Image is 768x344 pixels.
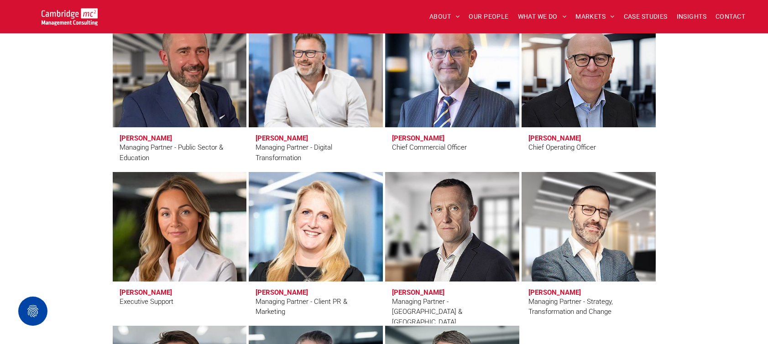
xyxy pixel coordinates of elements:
[249,172,383,281] a: Faye Holland | Managing Partner - Client PR & Marketing
[109,15,251,130] a: Craig Cheney | Managing Partner - Public Sector & Education
[392,288,444,297] h3: [PERSON_NAME]
[120,288,172,297] h3: [PERSON_NAME]
[120,142,240,163] div: Managing Partner - Public Sector & Education
[120,297,173,307] div: Executive Support
[392,134,444,142] h3: [PERSON_NAME]
[528,142,596,153] div: Chief Operating Officer
[42,10,98,19] a: Your Business Transformed | Cambridge Management Consulting
[392,297,512,328] div: Managing Partner - [GEOGRAPHIC_DATA] & [GEOGRAPHIC_DATA]
[672,10,711,24] a: INSIGHTS
[256,134,308,142] h3: [PERSON_NAME]
[392,142,467,153] div: Chief Commercial Officer
[513,10,571,24] a: WHAT WE DO
[113,172,247,281] a: Kate Hancock | Executive Support | Cambridge Management Consulting
[571,10,619,24] a: MARKETS
[425,10,465,24] a: ABOUT
[464,10,513,24] a: OUR PEOPLE
[249,18,383,127] a: Digital Transformation | Simon Crimp | Managing Partner - Digital Transformation
[522,18,656,127] a: Andrew Fleming | Chief Operating Officer | Cambridge Management Consulting
[522,172,656,281] a: Mauro Mortali | Managing Partner - Strategy | Cambridge Management Consulting
[528,288,581,297] h3: [PERSON_NAME]
[256,142,376,163] div: Managing Partner - Digital Transformation
[385,172,519,281] a: Jason Jennings | Managing Partner - UK & Ireland
[42,8,98,26] img: Go to Homepage
[528,134,581,142] h3: [PERSON_NAME]
[711,10,750,24] a: CONTACT
[120,134,172,142] h3: [PERSON_NAME]
[528,297,649,317] div: Managing Partner - Strategy, Transformation and Change
[385,18,519,127] a: Stuart Curzon | Chief Commercial Officer | Cambridge Management Consulting
[256,288,308,297] h3: [PERSON_NAME]
[619,10,672,24] a: CASE STUDIES
[256,297,376,317] div: Managing Partner - Client PR & Marketing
